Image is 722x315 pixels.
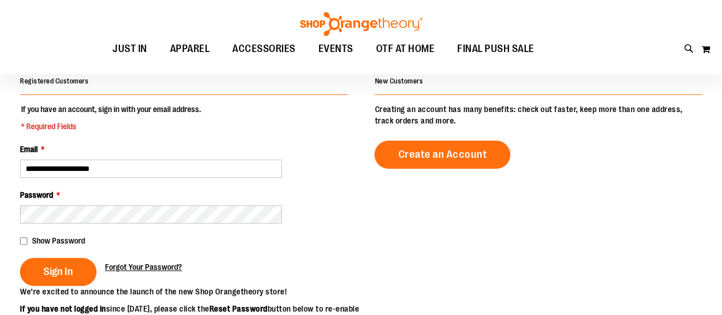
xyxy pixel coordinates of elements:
a: APPAREL [159,36,221,62]
span: Show Password [32,236,85,245]
span: OTF AT HOME [376,36,435,62]
strong: Registered Customers [20,77,88,85]
button: Sign In [20,258,96,286]
span: * Required Fields [21,121,201,132]
span: FINAL PUSH SALE [457,36,534,62]
span: Password [20,190,53,200]
a: JUST IN [101,36,159,62]
a: FINAL PUSH SALE [446,36,546,62]
span: Email [20,145,38,154]
legend: If you have an account, sign in with your email address. [20,103,202,132]
span: APPAREL [170,36,210,62]
strong: New Customers [374,77,423,85]
a: OTF AT HOME [365,36,446,62]
span: EVENTS [318,36,353,62]
img: Shop Orangetheory [299,12,424,36]
strong: Reset Password [209,304,268,313]
span: JUST IN [112,36,147,62]
p: Creating an account has many benefits: check out faster, keep more than one address, track orders... [374,103,702,126]
span: ACCESSORIES [232,36,296,62]
a: Create an Account [374,141,510,169]
p: We’re excited to announce the launch of the new Shop Orangetheory store! [20,286,361,297]
a: Forgot Your Password? [105,261,182,273]
span: Create an Account [398,148,487,161]
a: ACCESSORIES [221,36,307,62]
span: Sign In [43,265,73,278]
strong: If you have not logged in [20,304,106,313]
a: EVENTS [307,36,365,62]
span: Forgot Your Password? [105,262,182,272]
